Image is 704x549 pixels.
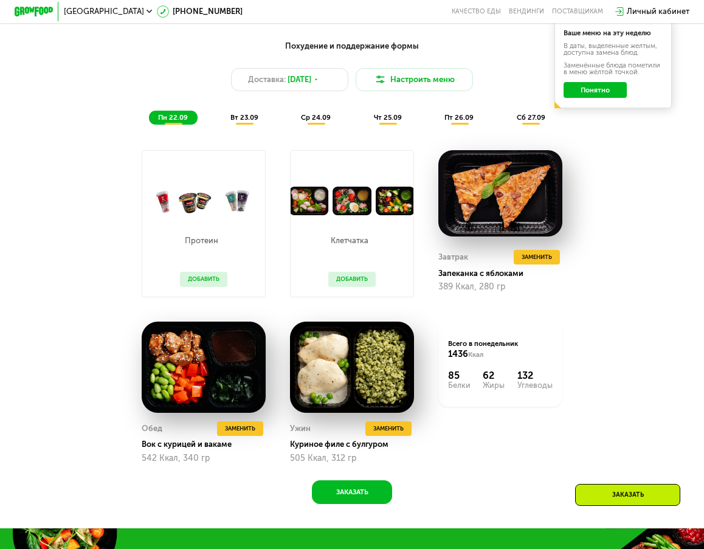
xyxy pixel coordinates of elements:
[290,421,311,436] div: Ужин
[517,113,545,122] span: сб 27.09
[522,252,552,262] span: Заменить
[448,382,471,390] div: Белки
[142,421,162,436] div: Обед
[248,74,286,85] span: Доставка:
[180,272,227,286] button: Добавить
[483,382,505,390] div: Жиры
[230,113,258,122] span: вт 23.09
[448,348,468,359] span: 1436
[514,250,560,264] button: Заменить
[225,424,255,433] span: Заменить
[564,82,627,98] button: Понятно
[64,8,144,16] span: [GEOGRAPHIC_DATA]
[365,421,412,436] button: Заменить
[448,339,553,360] div: Всего в понедельник
[158,113,188,122] span: пн 22.09
[517,370,553,381] div: 132
[438,269,570,278] div: Запеканка с яблоками
[552,8,603,16] div: поставщикам
[312,480,392,504] button: Заказать
[509,8,544,16] a: Вендинги
[217,421,263,436] button: Заменить
[444,113,474,122] span: пт 26.09
[290,454,414,463] div: 505 Ккал, 312 гр
[483,370,505,381] div: 62
[448,370,471,381] div: 85
[564,43,663,57] div: В даты, выделенные желтым, доступна замена блюд.
[468,350,483,359] span: Ккал
[288,74,311,85] span: [DATE]
[180,237,223,245] p: Протеин
[373,424,404,433] span: Заменить
[374,113,402,122] span: чт 25.09
[438,250,468,264] div: Завтрак
[438,282,562,292] div: 389 Ккал, 280 гр
[452,8,501,16] a: Качество еды
[627,5,689,17] div: Личный кабинет
[356,68,473,92] button: Настроить меню
[142,440,274,449] div: Вок с курицей и вакаме
[157,5,243,17] a: [PHONE_NUMBER]
[564,62,663,76] div: Заменённые блюда пометили в меню жёлтой точкой.
[142,454,266,463] div: 542 Ккал, 340 гр
[517,382,553,390] div: Углеводы
[63,40,641,52] div: Похудение и поддержание формы
[328,272,376,286] button: Добавить
[301,113,331,122] span: ср 24.09
[328,237,371,245] p: Клетчатка
[575,484,680,506] div: Заказать
[290,440,422,449] div: Куриное филе с булгуром
[564,30,663,36] div: Ваше меню на эту неделю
